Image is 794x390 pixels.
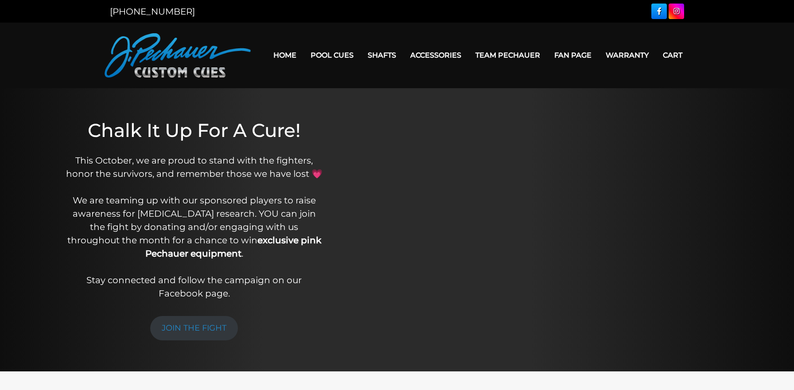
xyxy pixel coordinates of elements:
a: Accessories [403,44,468,66]
a: Fan Page [547,44,599,66]
a: Home [266,44,304,66]
h1: Chalk It Up For A Cure! [64,119,324,141]
strong: exclusive pink Pechauer equipment [145,235,321,259]
p: This October, we are proud to stand with the fighters, honor the survivors, and remember those we... [64,154,324,300]
a: Warranty [599,44,656,66]
img: Pechauer Custom Cues [105,33,251,78]
a: Shafts [361,44,403,66]
a: Pool Cues [304,44,361,66]
a: [PHONE_NUMBER] [110,6,195,17]
a: Cart [656,44,689,66]
a: Team Pechauer [468,44,547,66]
a: JOIN THE FIGHT [150,316,238,340]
